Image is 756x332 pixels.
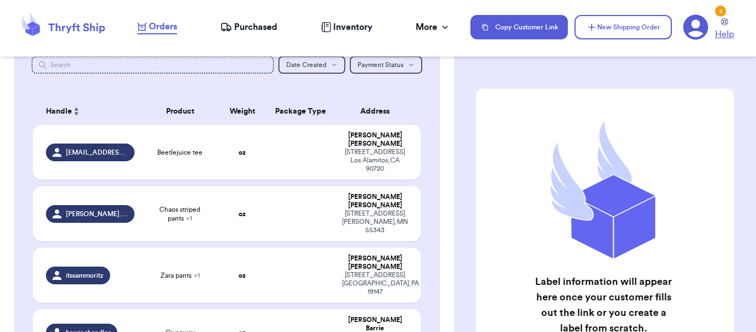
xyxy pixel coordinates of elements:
a: Inventory [321,21,372,34]
span: + 1 [186,215,192,222]
div: [PERSON_NAME] [PERSON_NAME] [342,131,408,148]
a: Help [715,18,734,41]
th: Address [335,98,421,125]
strong: oz [239,149,246,156]
span: Chaos striped pants [148,205,212,223]
span: Handle [46,106,72,118]
div: [STREET_ADDRESS] [GEOGRAPHIC_DATA] , PA 19147 [342,271,408,296]
span: itssammoritz [66,271,103,280]
th: Package Type [266,98,335,125]
div: 2 [715,6,726,17]
div: [STREET_ADDRESS] [PERSON_NAME] , MN 55343 [342,210,408,234]
span: Purchased [234,21,277,34]
div: [PERSON_NAME] [PERSON_NAME] [342,254,408,271]
button: Date Created [278,56,345,74]
span: Beetlejuice tee [157,148,203,157]
span: Zara pants [160,271,200,280]
span: Inventory [333,21,372,34]
span: [PERSON_NAME].b.___ [66,210,128,218]
a: Orders [137,20,177,34]
span: [EMAIL_ADDRESS][DOMAIN_NAME] [66,148,128,157]
div: More [416,21,451,34]
th: Product [141,98,219,125]
button: Sort ascending [72,105,81,118]
strong: oz [239,211,246,217]
span: Date Created [286,62,327,68]
div: [STREET_ADDRESS] Los Alamitos , CA 90720 [342,148,408,173]
strong: oz [239,272,246,279]
th: Weight [219,98,266,125]
button: New Shipping Order [574,15,672,39]
button: Copy Customer Link [470,15,568,39]
span: Help [715,28,734,41]
span: Orders [149,20,177,33]
a: Purchased [220,21,277,34]
a: 2 [683,14,708,40]
input: Search [32,56,274,74]
button: Payment Status [350,56,422,74]
span: + 1 [194,272,200,279]
div: [PERSON_NAME] [PERSON_NAME] [342,193,408,210]
span: Payment Status [358,62,403,68]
